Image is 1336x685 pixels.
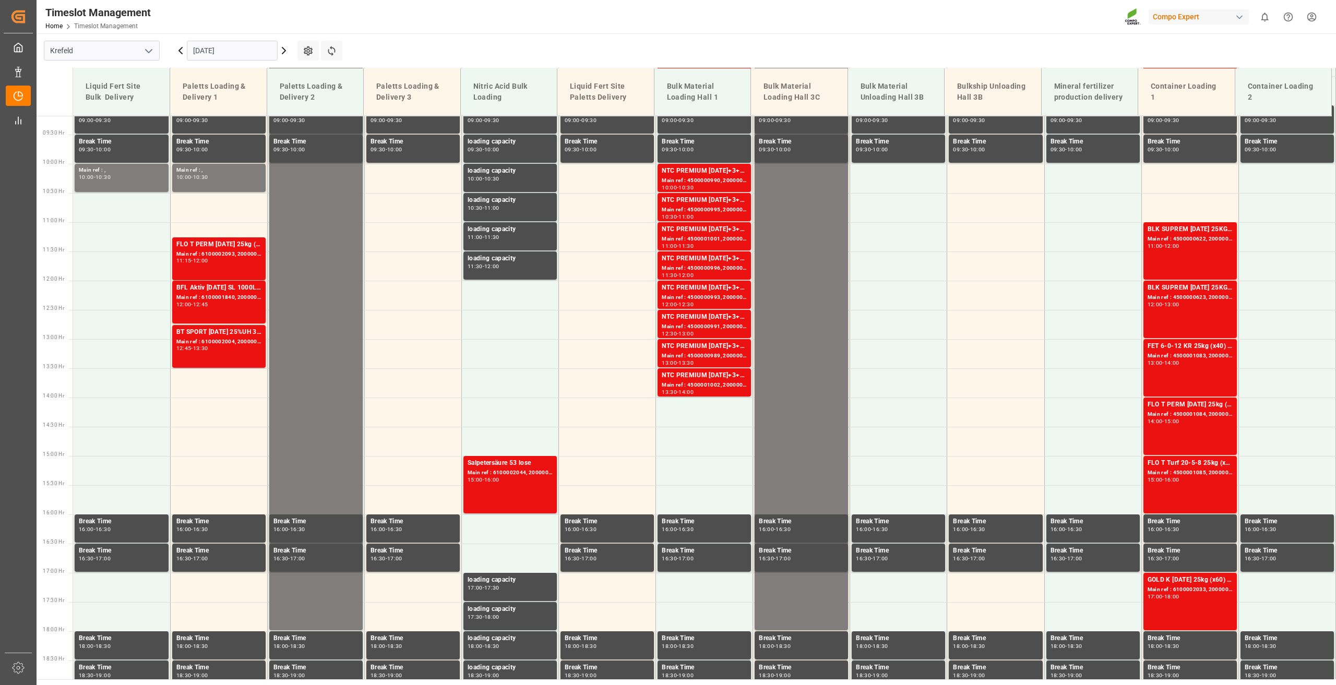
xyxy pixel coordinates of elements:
div: - [677,360,678,365]
div: - [774,527,776,532]
div: 11:00 [678,214,694,219]
div: Break Time [565,137,650,147]
div: - [191,302,193,307]
div: - [677,214,678,219]
div: Break Time [856,546,941,556]
div: 10:00 [678,147,694,152]
div: 16:00 [662,527,677,532]
div: 10:00 [776,147,791,152]
div: 09:00 [371,118,386,123]
div: NTC PREMIUM [DATE]+3+TE BULK [662,224,747,235]
div: 09:30 [1164,118,1179,123]
span: 14:30 Hr [43,422,64,428]
div: 12:00 [484,264,499,269]
div: 16:30 [776,527,791,532]
div: - [677,390,678,394]
div: - [191,147,193,152]
div: Main ref : , [176,166,261,175]
span: 14:00 Hr [43,393,64,399]
span: 13:00 Hr [43,334,64,340]
span: 11:00 Hr [43,218,64,223]
div: Break Time [565,516,650,527]
div: 16:30 [1261,527,1277,532]
div: 16:30 [970,527,985,532]
a: Home [45,22,63,30]
div: Main ref : 6100002044, 2000001547 [468,468,553,477]
div: 16:00 [1164,477,1179,482]
div: - [288,147,290,152]
div: 09:30 [759,147,774,152]
div: NTC PREMIUM [DATE]+3+TE BULK [662,312,747,322]
div: 11:00 [484,206,499,210]
div: 09:30 [565,147,580,152]
div: Break Time [1051,546,1136,556]
div: 16:00 [1148,527,1163,532]
button: Help Center [1277,5,1300,29]
div: - [677,244,678,248]
div: 16:30 [193,527,208,532]
div: 10:30 [468,206,483,210]
div: Break Time [759,137,844,147]
div: 11:00 [1148,244,1163,248]
div: Compo Expert [1149,9,1249,25]
div: 10:00 [484,147,499,152]
div: Main ref : 4500000622, 2000000565 [1148,235,1233,244]
div: Main ref : 4500001085, 2000001103 [1148,468,1233,477]
div: - [1162,419,1164,424]
div: 10:00 [970,147,985,152]
div: BT SPORT [DATE] 25%UH 3M 25kg (x40) INTBFL 10-4-7 SL (KABRI Rw) 1000L IBCBLK PREMIUM [DATE]+3+TE ... [176,327,261,338]
div: 14:00 [1164,360,1179,365]
div: - [386,118,387,123]
div: Break Time [79,516,164,527]
div: Nitric Acid Bulk Loading [469,77,549,107]
span: 16:30 Hr [43,539,64,545]
div: - [191,118,193,123]
div: - [774,118,776,123]
div: 13:30 [662,390,677,394]
div: 11:00 [662,244,677,248]
div: - [483,206,484,210]
div: Main ref : , [79,166,164,175]
div: Break Time [953,546,1038,556]
div: 16:30 [1067,527,1082,532]
div: 10:00 [468,176,483,181]
div: 11:00 [468,235,483,239]
div: - [483,235,484,239]
div: 09:00 [273,118,289,123]
div: Paletts Loading & Delivery 2 [276,77,355,107]
div: - [677,185,678,190]
div: 10:30 [662,214,677,219]
span: 15:30 Hr [43,480,64,486]
div: 15:00 [1164,419,1179,424]
div: 10:00 [1261,147,1277,152]
div: Main ref : 4500001001, 2000001025 [662,235,747,244]
div: - [191,527,193,532]
div: 12:00 [1148,302,1163,307]
div: 16:30 [96,527,111,532]
div: - [1162,477,1164,482]
div: loading capacity [468,224,553,235]
div: 13:30 [193,346,208,351]
div: Break Time [759,516,844,527]
div: 16:30 [387,527,402,532]
div: 11:30 [468,264,483,269]
div: - [1260,118,1261,123]
div: - [94,118,96,123]
div: 09:30 [970,118,985,123]
div: - [483,147,484,152]
div: Bulkship Unloading Hall 3B [953,77,1033,107]
div: Main ref : 4500001002, 2000001025 [662,381,747,390]
div: 15:00 [1148,477,1163,482]
button: open menu [140,43,156,59]
div: 15:00 [468,477,483,482]
div: - [288,118,290,123]
div: 09:00 [79,118,94,123]
div: - [483,264,484,269]
div: Break Time [273,546,359,556]
div: 16:00 [759,527,774,532]
div: 09:30 [776,118,791,123]
div: Bulk Material Loading Hall 3C [759,77,839,107]
div: 10:00 [387,147,402,152]
div: BLK SUPREM [DATE] 25KG (x42) INT MTO [1148,224,1233,235]
div: 10:00 [662,185,677,190]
